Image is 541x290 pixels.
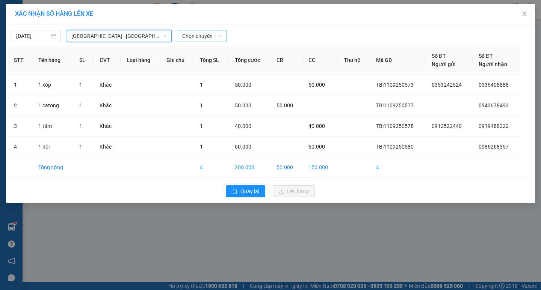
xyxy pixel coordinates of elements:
[479,102,509,108] span: 0943678493
[235,144,251,150] span: 60.000
[240,187,259,195] span: Quay lại
[302,157,338,178] td: 150.000
[194,46,229,75] th: Tổng SL
[73,46,94,75] th: SL
[79,144,82,150] span: 1
[479,123,509,129] span: 0919488222
[8,75,32,95] td: 1
[8,46,32,75] th: STT
[338,46,370,75] th: Thu hộ
[277,102,293,108] span: 50.000
[273,185,315,197] button: uploadLên hàng
[94,95,121,116] td: Khác
[302,46,338,75] th: CC
[479,61,507,67] span: Người nhận
[16,32,50,40] input: 11/09/2025
[94,116,121,137] td: Khác
[235,82,251,88] span: 50.000
[308,123,325,129] span: 40.000
[121,46,160,75] th: Loại hàng
[23,51,59,57] span: -
[308,144,325,150] span: 60.000
[32,157,74,178] td: Tổng cộng
[6,30,14,36] span: Gửi
[79,123,82,129] span: 1
[479,53,493,59] span: Số ĐT
[479,82,509,88] span: 0336408888
[8,137,32,157] td: 4
[376,144,414,150] span: TBi1109250580
[229,46,270,75] th: Tổng cước
[432,123,462,129] span: 0912522440
[432,61,456,67] span: Người gửi
[15,10,93,17] span: XÁC NHẬN SỐ HÀNG LÊN XE
[521,11,527,17] span: close
[308,82,325,88] span: 50.000
[200,82,203,88] span: 1
[376,102,414,108] span: TBi1109250577
[8,116,32,137] td: 3
[94,46,121,75] th: ĐVT
[163,34,168,38] span: down
[160,46,194,75] th: Ghi chú
[32,75,74,95] td: 1 xốp
[200,102,203,108] span: 1
[71,30,167,42] span: Hà Nội - Thái Thụy (45 chỗ)
[194,157,229,178] td: 4
[514,4,535,25] button: Close
[376,82,414,88] span: TBi1109250573
[32,116,74,137] td: 1 tấm
[232,189,237,195] span: rollback
[16,4,97,10] strong: CÔNG TY VẬN TẢI ĐỨC TRƯỞNG
[200,123,203,129] span: 1
[25,51,59,57] span: 0986268357
[235,102,251,108] span: 50.000
[200,144,203,150] span: 1
[432,53,446,59] span: Số ĐT
[32,46,74,75] th: Tên hàng
[44,11,69,17] strong: HOTLINE :
[32,137,74,157] td: 1 nồi
[235,123,251,129] span: 40.000
[479,144,509,150] span: 0986268357
[94,137,121,157] td: Khác
[94,75,121,95] td: Khác
[432,82,462,88] span: 0353242524
[182,30,222,42] span: Chọn chuyến
[22,19,24,26] span: -
[270,46,302,75] th: CR
[229,157,270,178] td: 200.000
[32,95,74,116] td: 1 catong
[376,123,414,129] span: TBi1109250578
[22,27,92,47] span: 14 [PERSON_NAME], [PERSON_NAME]
[22,27,92,47] span: VP [PERSON_NAME] -
[370,46,426,75] th: Mã GD
[226,185,265,197] button: rollbackQuay lại
[370,157,426,178] td: 4
[79,82,82,88] span: 1
[8,95,32,116] td: 2
[79,102,82,108] span: 1
[270,157,302,178] td: 50.000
